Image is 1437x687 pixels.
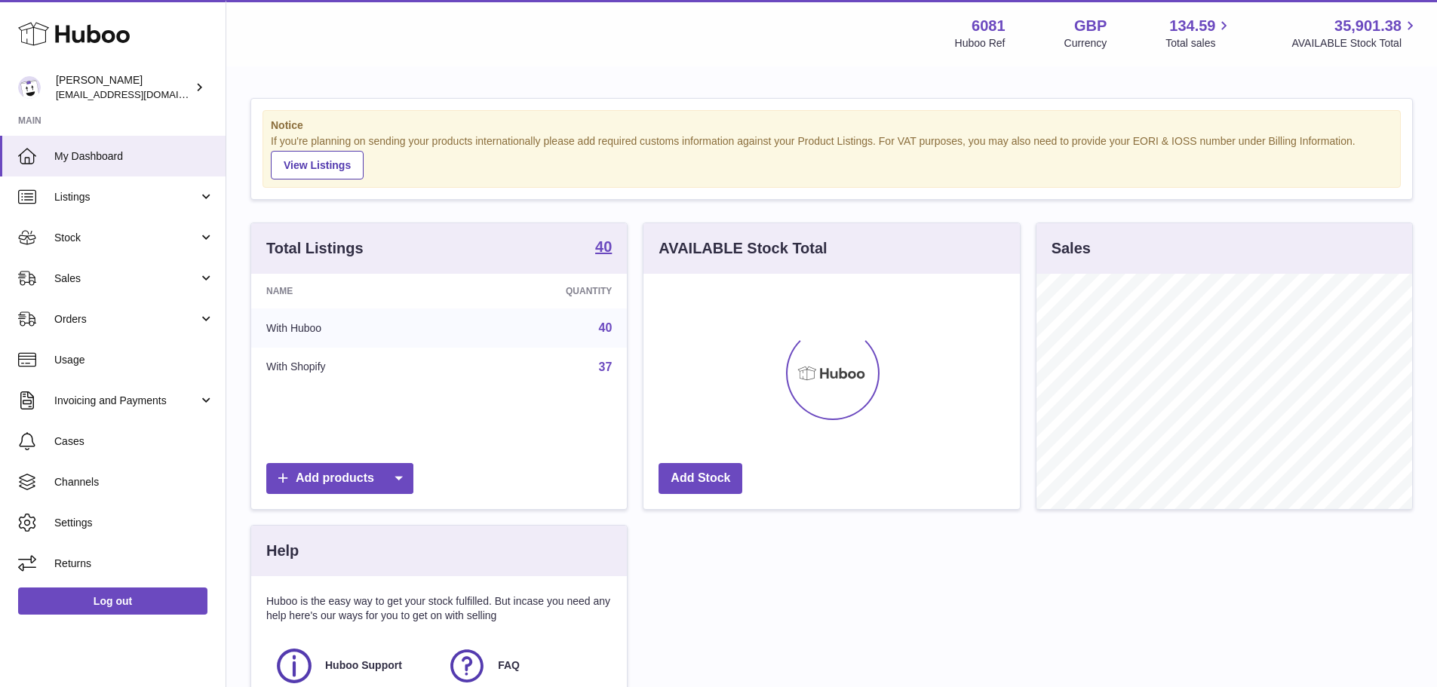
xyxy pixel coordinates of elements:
[1165,36,1233,51] span: Total sales
[56,88,222,100] span: [EMAIL_ADDRESS][DOMAIN_NAME]
[54,394,198,408] span: Invoicing and Payments
[266,238,364,259] h3: Total Listings
[271,118,1392,133] strong: Notice
[54,271,198,286] span: Sales
[972,16,1006,36] strong: 6081
[54,516,214,530] span: Settings
[659,238,827,259] h3: AVAILABLE Stock Total
[1165,16,1233,51] a: 134.59 Total sales
[595,239,612,254] strong: 40
[1052,238,1091,259] h3: Sales
[447,646,604,686] a: FAQ
[56,73,192,102] div: [PERSON_NAME]
[266,463,413,494] a: Add products
[251,274,454,308] th: Name
[1291,36,1419,51] span: AVAILABLE Stock Total
[1334,16,1402,36] span: 35,901.38
[955,36,1006,51] div: Huboo Ref
[54,434,214,449] span: Cases
[271,134,1392,179] div: If you're planning on sending your products internationally please add required customs informati...
[54,353,214,367] span: Usage
[251,348,454,387] td: With Shopify
[454,274,628,308] th: Quantity
[325,658,402,673] span: Huboo Support
[659,463,742,494] a: Add Stock
[18,587,207,615] a: Log out
[1291,16,1419,51] a: 35,901.38 AVAILABLE Stock Total
[266,541,299,561] h3: Help
[54,149,214,164] span: My Dashboard
[54,190,198,204] span: Listings
[1064,36,1107,51] div: Currency
[54,475,214,489] span: Channels
[599,360,613,373] a: 37
[599,321,613,334] a: 40
[54,231,198,245] span: Stock
[271,151,364,179] a: View Listings
[266,594,612,623] p: Huboo is the easy way to get your stock fulfilled. But incase you need any help here's our ways f...
[1169,16,1215,36] span: 134.59
[274,646,431,686] a: Huboo Support
[54,312,198,327] span: Orders
[1074,16,1107,36] strong: GBP
[18,76,41,99] img: internalAdmin-6081@internal.huboo.com
[251,308,454,348] td: With Huboo
[595,239,612,257] a: 40
[498,658,520,673] span: FAQ
[54,557,214,571] span: Returns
